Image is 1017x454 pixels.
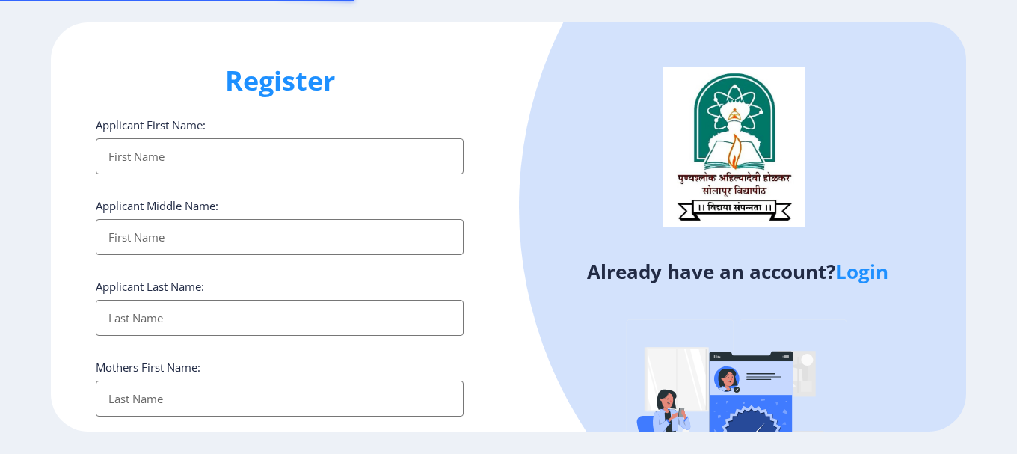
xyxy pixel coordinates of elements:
[96,63,464,99] h1: Register
[663,67,805,227] img: logo
[520,260,955,283] h4: Already have an account?
[96,198,218,213] label: Applicant Middle Name:
[96,219,464,255] input: First Name
[96,138,464,174] input: First Name
[96,381,464,417] input: Last Name
[96,117,206,132] label: Applicant First Name:
[96,360,200,375] label: Mothers First Name:
[835,258,888,285] a: Login
[96,279,204,294] label: Applicant Last Name:
[96,300,464,336] input: Last Name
